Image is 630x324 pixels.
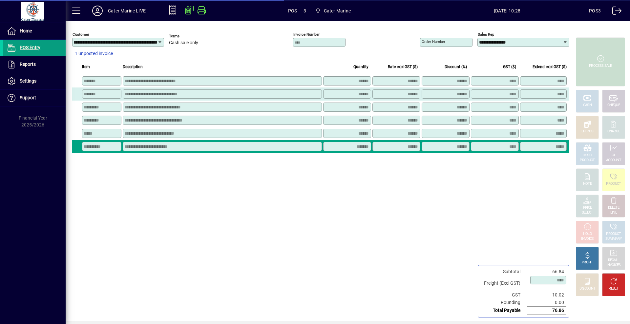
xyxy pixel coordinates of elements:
a: Home [3,23,66,39]
div: GL [612,153,616,158]
span: Home [20,28,32,33]
div: DISCOUNT [579,286,595,291]
div: ACCOUNT [606,158,621,163]
span: GST ($) [503,63,516,70]
span: Discount (%) [445,63,467,70]
span: [DATE] 10:28 [425,6,589,16]
div: MISC [583,153,591,158]
span: POS [288,6,297,16]
div: SELECT [582,210,593,215]
div: SUMMARY [605,237,622,241]
span: Extend excl GST ($) [533,63,567,70]
span: Terms [169,34,208,38]
div: Cater Marine LIVE [108,6,146,16]
span: 1 unposted invoice [75,50,113,57]
span: Item [82,63,90,70]
span: 3 [304,6,306,16]
div: PRODUCT [606,181,621,186]
a: Logout [607,1,622,23]
button: Profile [87,5,108,17]
div: PROCESS SALE [589,64,612,68]
div: PROFIT [582,260,593,265]
mat-label: Customer [73,32,89,37]
span: Cater Marine [313,5,353,17]
div: PRICE [583,205,592,210]
td: Rounding [481,299,527,307]
div: POS3 [589,6,601,16]
span: Reports [20,62,36,67]
div: PRODUCT [580,158,595,163]
a: Support [3,90,66,106]
span: Support [20,95,36,100]
div: CHEQUE [607,103,620,108]
div: NOTE [583,181,592,186]
a: Settings [3,73,66,89]
div: CHARGE [607,129,620,134]
div: LINE [610,210,617,215]
td: 76.86 [527,307,566,314]
div: CASH [583,103,592,108]
span: Description [123,63,143,70]
span: Quantity [353,63,368,70]
span: Rate excl GST ($) [388,63,418,70]
td: Freight (Excl GST) [481,276,527,291]
div: INVOICE [581,237,593,241]
mat-label: Order number [422,39,445,44]
td: GST [481,291,527,299]
a: Reports [3,56,66,73]
span: Settings [20,78,36,84]
div: EFTPOS [581,129,594,134]
div: DELETE [608,205,619,210]
div: RECALL [608,258,619,263]
button: 1 unposted invoice [72,48,115,60]
span: POS Entry [20,45,40,50]
div: HOLD [583,232,592,237]
td: Subtotal [481,268,527,276]
td: 10.02 [527,291,566,299]
div: INVOICES [606,263,620,268]
mat-label: Invoice number [293,32,320,37]
td: Total Payable [481,307,527,314]
div: RESET [609,286,619,291]
span: Cater Marine [324,6,351,16]
mat-label: Sales rep [478,32,494,37]
span: Cash sale only [169,40,198,46]
div: PRODUCT [606,232,621,237]
td: 0.00 [527,299,566,307]
td: 66.84 [527,268,566,276]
